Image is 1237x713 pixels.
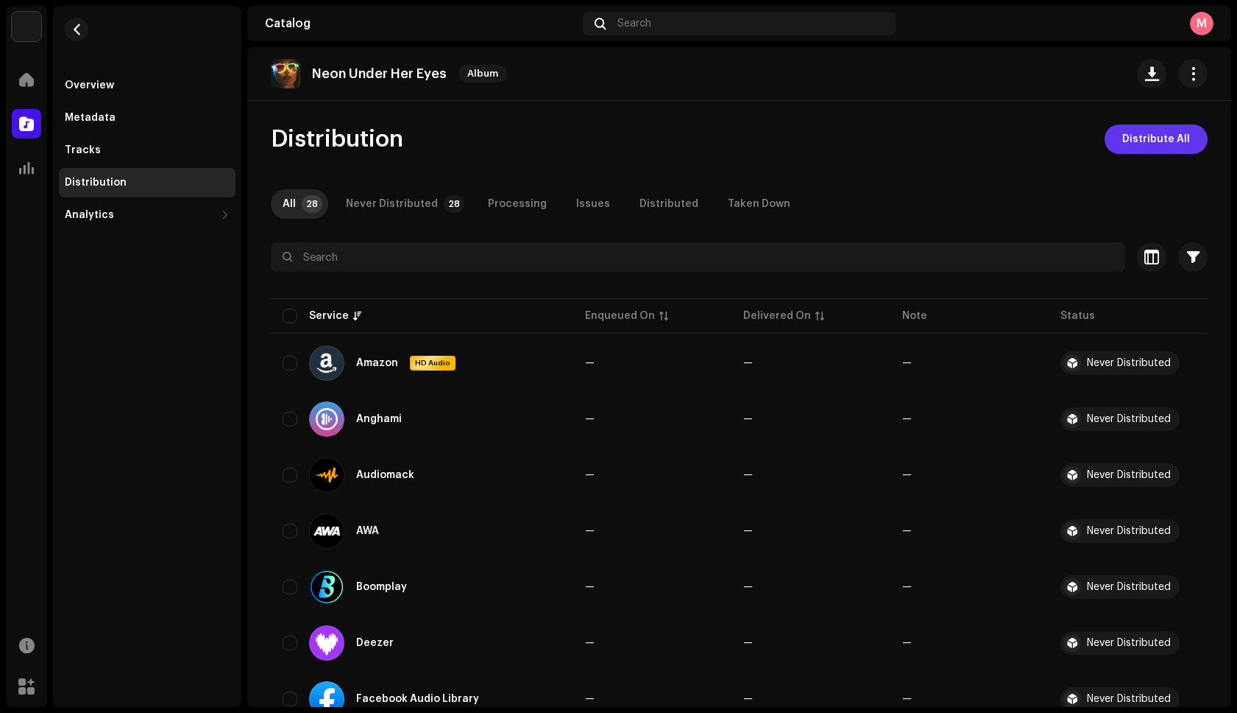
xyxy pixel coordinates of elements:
div: Processing [488,189,547,219]
div: Service [309,309,349,323]
img: d6515b22-ca37-4408-9716-3f2f90375c5d [271,59,300,88]
p-badge: 28 [302,195,322,213]
span: — [585,694,595,704]
re-a-table-badge: — [902,358,912,368]
div: AWA [356,526,379,536]
div: Never Distributed [1087,358,1171,368]
div: Delivered On [743,309,811,323]
span: — [743,638,753,648]
span: Distribution [271,124,403,154]
div: Audiomack [356,470,414,480]
span: — [743,526,753,536]
div: Overview [65,80,114,91]
re-a-table-badge: — [902,470,912,480]
div: Distributed [639,189,698,219]
div: Never Distributed [1087,694,1171,704]
re-m-nav-dropdown: Analytics [59,200,235,230]
div: Never Distributed [1087,638,1171,648]
span: — [743,414,753,424]
re-a-table-badge: — [902,694,912,704]
re-m-nav-item: Distribution [59,168,235,197]
span: — [585,358,595,368]
span: — [585,582,595,592]
input: Search [271,242,1125,272]
div: Catalog [265,18,577,29]
div: Never Distributed [1087,526,1171,536]
div: Never Distributed [1087,582,1171,592]
div: Taken Down [728,189,790,219]
button: Distribute All [1105,124,1208,154]
span: — [743,582,753,592]
p: Neon Under Her Eyes [312,66,447,82]
span: — [743,470,753,480]
span: — [585,638,595,648]
div: Metadata [65,112,116,124]
div: Issues [576,189,610,219]
div: All [283,189,296,219]
div: Never Distributed [1087,414,1171,424]
div: M [1190,12,1213,35]
div: Never Distributed [346,189,438,219]
re-a-table-badge: — [902,414,912,424]
re-m-nav-item: Metadata [59,103,235,133]
div: Never Distributed [1087,470,1171,480]
div: Boomplay [356,582,407,592]
div: Distribution [65,177,127,189]
span: — [585,470,595,480]
re-m-nav-item: Tracks [59,136,235,165]
p-badge: 28 [444,195,464,213]
span: Album [458,65,507,82]
span: HD Audio [411,358,454,368]
span: Distribute All [1122,124,1190,154]
div: Amazon [356,358,398,368]
re-a-table-badge: — [902,638,912,648]
span: — [743,358,753,368]
re-a-table-badge: — [902,526,912,536]
span: — [743,694,753,704]
re-m-nav-item: Overview [59,71,235,100]
div: Facebook Audio Library [356,694,479,704]
div: Analytics [65,209,114,221]
div: Deezer [356,638,394,648]
div: Anghami [356,414,402,424]
span: — [585,526,595,536]
img: c1aec8e0-cc53-42f4-96df-0a0a8a61c953 [12,12,41,41]
span: Search [617,18,651,29]
span: — [585,414,595,424]
re-a-table-badge: — [902,582,912,592]
div: Enqueued On [585,309,655,323]
div: Tracks [65,144,101,156]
